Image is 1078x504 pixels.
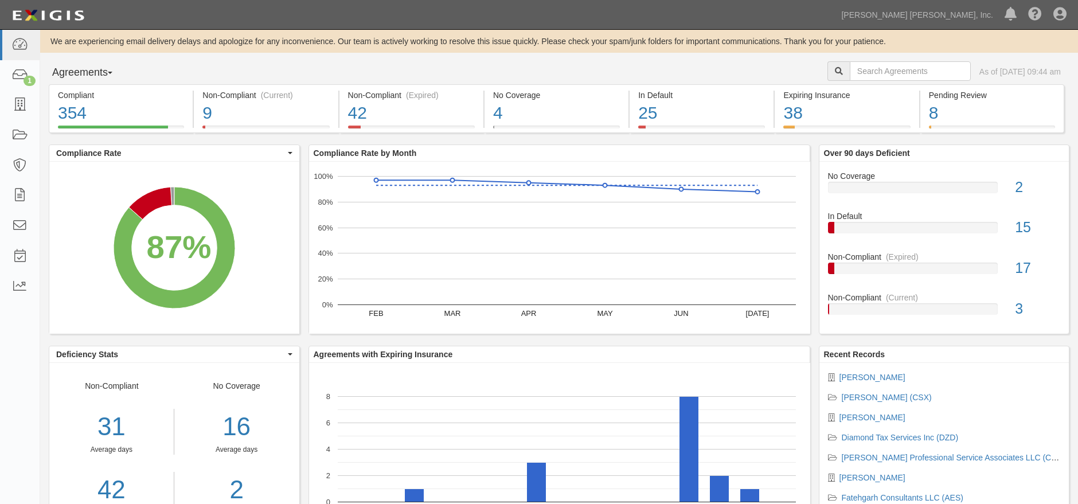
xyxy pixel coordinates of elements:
[326,419,330,427] text: 6
[318,249,333,257] text: 40%
[49,162,299,334] svg: A chart.
[49,346,299,362] button: Deficiency Stats
[339,126,483,135] a: Non-Compliant(Expired)42
[886,251,919,263] div: (Expired)
[261,89,293,101] div: (Current)
[49,445,174,455] div: Average days
[886,292,918,303] div: (Current)
[828,170,1061,211] a: No Coverage2
[9,5,88,26] img: logo-5460c22ac91f19d4615b14bd174203de0afe785f0fc80cf4dbbc73dc1793850b.png
[597,309,613,318] text: MAY
[318,198,333,206] text: 80%
[1006,177,1069,198] div: 2
[1006,258,1069,279] div: 17
[326,471,330,480] text: 2
[783,101,910,126] div: 38
[929,89,1055,101] div: Pending Review
[783,89,910,101] div: Expiring Insurance
[1006,299,1069,319] div: 3
[839,373,905,382] a: [PERSON_NAME]
[828,210,1061,251] a: In Default15
[24,76,36,86] div: 1
[828,292,1061,324] a: Non-Compliant(Current)3
[147,224,212,270] div: 87%
[824,149,910,158] b: Over 90 days Deficient
[850,61,971,81] input: Search Agreements
[348,101,475,126] div: 42
[326,392,330,401] text: 8
[318,275,333,283] text: 20%
[194,126,338,135] a: Non-Compliant(Current)9
[49,61,135,84] button: Agreements
[326,445,330,454] text: 4
[493,89,620,101] div: No Coverage
[318,223,333,232] text: 60%
[485,126,628,135] a: No Coverage4
[1006,217,1069,238] div: 15
[920,126,1064,135] a: Pending Review8
[314,172,333,181] text: 100%
[406,89,439,101] div: (Expired)
[819,210,1069,222] div: In Default
[314,149,417,158] b: Compliance Rate by Month
[40,36,1078,47] div: We are experiencing email delivery delays and apologize for any inconvenience. Our team is active...
[493,101,620,126] div: 4
[183,409,291,445] div: 16
[979,66,1061,77] div: As of [DATE] 09:44 am
[929,101,1055,126] div: 8
[521,309,536,318] text: APR
[839,413,905,422] a: [PERSON_NAME]
[842,493,963,502] a: Fatehgarh Consultants LLC (AES)
[745,309,769,318] text: [DATE]
[56,147,285,159] span: Compliance Rate
[638,101,765,126] div: 25
[309,162,810,334] svg: A chart.
[842,393,932,402] a: [PERSON_NAME] (CSX)
[444,309,460,318] text: MAR
[202,89,329,101] div: Non-Compliant (Current)
[775,126,919,135] a: Expiring Insurance38
[674,309,688,318] text: JUN
[1028,8,1042,22] i: Help Center - Complianz
[56,349,285,360] span: Deficiency Stats
[49,409,174,445] div: 31
[638,89,765,101] div: In Default
[183,445,291,455] div: Average days
[58,89,184,101] div: Compliant
[202,101,329,126] div: 9
[839,473,905,482] a: [PERSON_NAME]
[369,309,383,318] text: FEB
[842,433,959,442] a: Diamond Tax Services Inc (DZD)
[49,145,299,161] button: Compliance Rate
[348,89,475,101] div: Non-Compliant (Expired)
[819,292,1069,303] div: Non-Compliant
[630,126,774,135] a: In Default25
[828,251,1061,292] a: Non-Compliant(Expired)17
[835,3,999,26] a: [PERSON_NAME] [PERSON_NAME], Inc.
[49,126,193,135] a: Compliant354
[819,251,1069,263] div: Non-Compliant
[819,170,1069,182] div: No Coverage
[322,300,333,309] text: 0%
[314,350,453,359] b: Agreements with Expiring Insurance
[58,101,184,126] div: 354
[824,350,885,359] b: Recent Records
[842,453,1064,462] a: [PERSON_NAME] Professional Service Associates LLC (CXZ)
